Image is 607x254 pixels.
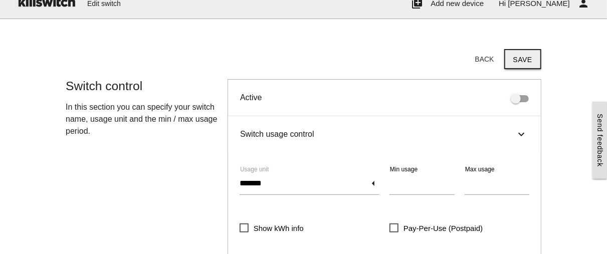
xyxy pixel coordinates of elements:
p: In this section you can specify your switch name, usage unit and the min / max usage period. [66,101,218,137]
label: Max usage [465,165,495,174]
span: Show kWh info [240,222,304,234]
a: Send feedback [592,102,607,179]
span: Switch usage control [240,128,314,140]
button: Back [467,50,502,68]
label: Usage unit [240,165,269,174]
button: Save [504,49,541,69]
label: Min usage [390,165,418,174]
span: Pay-Per-Use (Postpaid) [389,222,483,234]
span: Active [240,93,262,102]
span: Switch control [66,79,142,93]
i: keyboard_arrow_right [515,127,527,142]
